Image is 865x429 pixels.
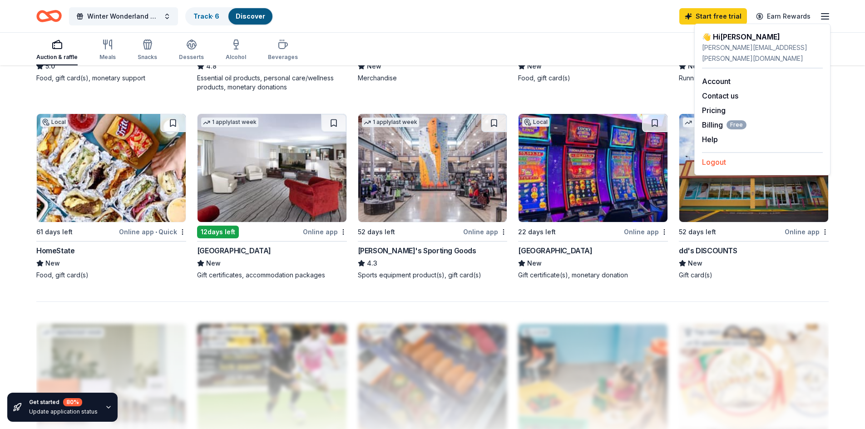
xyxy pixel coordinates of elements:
[679,74,829,83] div: Running apparel
[138,54,157,61] div: Snacks
[69,7,178,25] button: Winter Wonderland 2025
[679,245,737,256] div: dd's DISCOUNTS
[358,245,476,256] div: [PERSON_NAME]'s Sporting Goods
[197,245,271,256] div: [GEOGRAPHIC_DATA]
[702,77,731,86] a: Account
[679,227,716,237] div: 52 days left
[522,118,549,127] div: Local
[679,271,829,280] div: Gift card(s)
[138,35,157,65] button: Snacks
[29,408,98,415] div: Update application status
[45,61,55,72] span: 5.0
[155,228,157,236] span: •
[702,42,823,64] div: [PERSON_NAME][EMAIL_ADDRESS][PERSON_NAME][DOMAIN_NAME]
[358,227,395,237] div: 52 days left
[702,134,718,145] button: Help
[36,113,186,280] a: Image for HomeStateLocal61 days leftOnline app•QuickHomeStateNewFood, gift card(s)
[358,113,508,280] a: Image for Dick's Sporting Goods1 applylast week52 days leftOnline app[PERSON_NAME]'s Sporting Goo...
[36,245,74,256] div: HomeState
[463,226,507,237] div: Online app
[358,114,507,222] img: Image for Dick's Sporting Goods
[518,113,668,280] a: Image for Barona Resort & CasinoLocal22 days leftOnline app[GEOGRAPHIC_DATA]NewGift certificate(s...
[303,226,347,237] div: Online app
[679,114,828,222] img: Image for dd's DISCOUNTS
[527,258,542,269] span: New
[36,35,78,65] button: Auction & raffle
[99,35,116,65] button: Meals
[751,8,816,25] a: Earn Rewards
[518,245,592,256] div: [GEOGRAPHIC_DATA]
[201,118,258,127] div: 1 apply last week
[527,61,542,72] span: New
[29,398,98,406] div: Get started
[702,119,746,130] span: Billing
[197,74,347,92] div: Essential oil products, personal care/wellness products, monetary donations
[206,258,221,269] span: New
[624,226,668,237] div: Online app
[36,227,73,237] div: 61 days left
[702,106,726,115] a: Pricing
[702,31,823,42] div: 👋 Hi [PERSON_NAME]
[179,35,204,65] button: Desserts
[36,74,186,83] div: Food, gift card(s), monetary support
[36,5,62,27] a: Home
[36,54,78,61] div: Auction & raffle
[727,120,746,129] span: Free
[197,113,347,280] a: Image for Western Village Inn and Casino1 applylast week12days leftOnline app[GEOGRAPHIC_DATA]New...
[226,54,246,61] div: Alcohol
[519,114,667,222] img: Image for Barona Resort & Casino
[99,54,116,61] div: Meals
[362,118,419,127] div: 1 apply last week
[683,118,740,127] div: 1 apply last week
[45,258,60,269] span: New
[40,118,68,127] div: Local
[268,54,298,61] div: Beverages
[518,74,668,83] div: Food, gift card(s)
[367,61,381,72] span: New
[193,12,219,20] a: Track· 6
[702,119,746,130] button: BillingFree
[518,227,556,237] div: 22 days left
[702,90,738,101] button: Contact us
[37,114,186,222] img: Image for HomeState
[198,114,346,222] img: Image for Western Village Inn and Casino
[367,258,377,269] span: 4.3
[358,271,508,280] div: Sports equipment product(s), gift card(s)
[226,35,246,65] button: Alcohol
[206,61,217,72] span: 4.8
[688,258,702,269] span: New
[119,226,186,237] div: Online app Quick
[87,11,160,22] span: Winter Wonderland 2025
[179,54,204,61] div: Desserts
[785,226,829,237] div: Online app
[702,157,726,168] button: Logout
[63,398,82,406] div: 80 %
[679,113,829,280] a: Image for dd's DISCOUNTS1 applylast week52 days leftOnline appdd's DISCOUNTSNewGift card(s)
[518,271,668,280] div: Gift certificate(s), monetary donation
[36,271,186,280] div: Food, gift card(s)
[197,226,239,238] div: 12 days left
[688,61,702,72] span: New
[185,7,273,25] button: Track· 6Discover
[679,8,747,25] a: Start free trial
[358,74,508,83] div: Merchandise
[268,35,298,65] button: Beverages
[236,12,265,20] a: Discover
[197,271,347,280] div: Gift certificates, accommodation packages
